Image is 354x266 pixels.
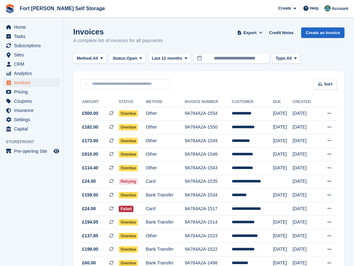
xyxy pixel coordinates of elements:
td: [DATE] [273,161,293,175]
td: [DATE] [273,148,293,161]
td: [DATE] [293,121,318,134]
span: £159.00 [82,192,98,198]
span: Status: [113,55,127,62]
td: [DATE] [293,134,318,148]
span: £173.00 [82,137,98,144]
span: All [287,55,292,62]
span: £910.00 [82,151,98,158]
th: Status [119,97,146,107]
td: Card [146,202,185,216]
img: stora-icon-8386f47178a22dfd0bd8f6a31ec36ba5ce8667c1dd55bd0f319d3a0aa187defe.svg [5,4,15,13]
td: [DATE] [273,243,293,256]
span: Storefront [6,139,63,145]
span: Settings [14,115,52,124]
span: Analytics [14,69,52,78]
span: Account [332,5,348,12]
span: Create [278,5,291,11]
a: menu [3,32,60,41]
td: Bank Transfer [146,188,185,202]
span: Overdue [119,192,138,198]
h1: Invoices [73,27,163,36]
span: Pricing [14,87,52,96]
a: menu [3,60,60,69]
td: 9A784A2A-1549 [185,134,232,148]
span: Overdue [119,138,138,144]
span: Coupons [14,97,52,106]
span: £114.40 [82,165,98,171]
td: Bank Transfer [146,243,185,256]
span: Overdue [119,219,138,225]
th: Method [146,97,185,107]
a: menu [3,106,60,115]
span: Pre-opening Site [14,147,52,156]
span: £194.05 [82,219,98,225]
td: 9A784A2A-1523 [185,229,232,243]
td: [DATE] [293,188,318,202]
span: Last 12 months [152,55,182,62]
span: CRM [14,60,52,69]
a: menu [3,115,60,124]
span: Tasks [14,32,52,41]
button: Type: All [272,53,300,64]
td: Other [146,229,185,243]
td: [DATE] [293,107,318,121]
td: 9A784A2A-1554 [185,107,232,121]
span: Home [14,23,52,32]
td: Other [146,107,185,121]
span: £182.00 [82,124,98,130]
span: Sort [324,81,332,87]
span: Export [244,30,257,36]
img: Alex [324,5,331,11]
td: Card [146,175,185,188]
span: Overdue [119,151,138,158]
td: [DATE] [273,188,293,202]
td: 9A784A2A-1535 [185,175,232,188]
a: menu [3,41,60,50]
td: Other [146,148,185,161]
a: menu [3,124,60,133]
span: Sites [14,50,52,59]
td: [DATE] [273,121,293,134]
td: [DATE] [273,107,293,121]
td: 9A784A2A-1543 [185,161,232,175]
td: Other [146,161,185,175]
th: Amount [81,97,119,107]
span: Overdue [119,233,138,239]
p: A complete list of invoices for all payments [73,37,163,44]
button: Status: Open [109,53,146,64]
td: [DATE] [293,161,318,175]
span: Overdue [119,165,138,171]
td: Bank Transfer [146,216,185,229]
a: menu [3,50,60,59]
span: Invoices [14,78,52,87]
a: menu [3,87,60,96]
span: Overdue [119,110,138,117]
td: [DATE] [293,243,318,256]
a: Preview store [53,147,60,155]
td: [DATE] [273,216,293,229]
span: All [93,55,98,62]
span: Overdue [119,124,138,130]
td: [DATE] [293,202,318,216]
td: Other [146,134,185,148]
span: Retrying [119,178,138,185]
span: £198.00 [82,246,98,253]
a: Create an Invoice [301,27,344,38]
button: Method: All [73,53,107,64]
td: 9A784A2A-1514 [185,216,232,229]
th: Invoice Number [185,97,232,107]
th: Due [273,97,293,107]
a: menu [3,78,60,87]
td: Other [146,121,185,134]
a: Credit Notes [266,27,296,38]
span: £24.00 [82,205,96,212]
td: 9A784A2A-1517 [185,202,232,216]
td: [DATE] [293,229,318,243]
span: Insurance [14,106,52,115]
th: Customer [232,97,273,107]
span: £137.85 [82,233,98,239]
span: Failed [119,206,134,212]
td: 9A784A2A-1550 [185,121,232,134]
td: [DATE] [273,229,293,243]
span: Open [127,55,137,62]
